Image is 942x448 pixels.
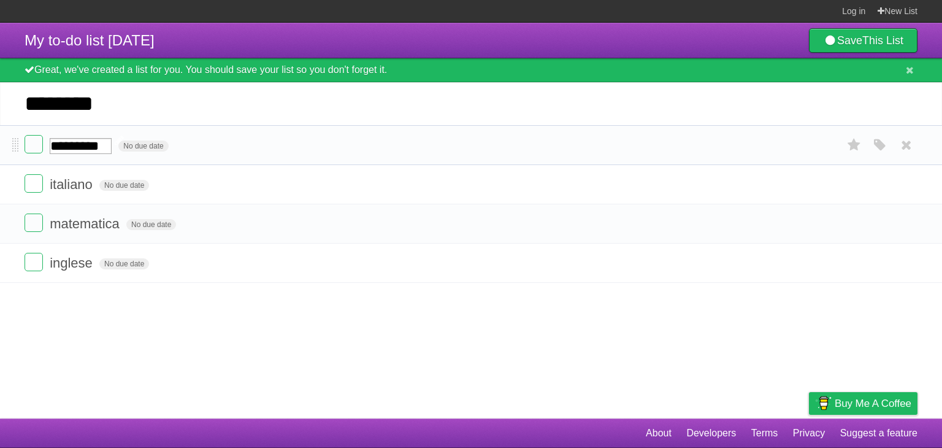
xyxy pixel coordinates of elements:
[843,135,866,155] label: Star task
[50,216,123,231] span: matematica
[50,255,96,271] span: inglese
[99,258,149,269] span: No due date
[25,32,155,48] span: My to-do list [DATE]
[793,422,825,445] a: Privacy
[809,28,917,53] a: SaveThis List
[118,141,168,152] span: No due date
[25,253,43,271] label: Done
[835,393,911,414] span: Buy me a coffee
[862,34,903,47] b: This List
[126,219,176,230] span: No due date
[751,422,778,445] a: Terms
[50,177,96,192] span: italiano
[840,422,917,445] a: Suggest a feature
[815,393,832,414] img: Buy me a coffee
[686,422,736,445] a: Developers
[25,135,43,153] label: Done
[25,214,43,232] label: Done
[809,392,917,415] a: Buy me a coffee
[25,174,43,193] label: Done
[99,180,149,191] span: No due date
[646,422,672,445] a: About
